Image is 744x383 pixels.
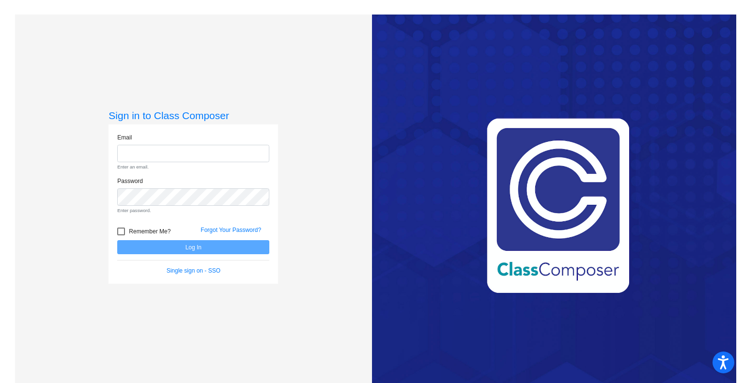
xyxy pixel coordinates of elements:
[117,164,269,170] small: Enter an email.
[117,177,143,185] label: Password
[167,267,220,274] a: Single sign on - SSO
[117,133,132,142] label: Email
[201,227,261,233] a: Forgot Your Password?
[117,240,269,254] button: Log In
[108,109,278,122] h3: Sign in to Class Composer
[129,226,170,237] span: Remember Me?
[117,207,269,214] small: Enter password.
